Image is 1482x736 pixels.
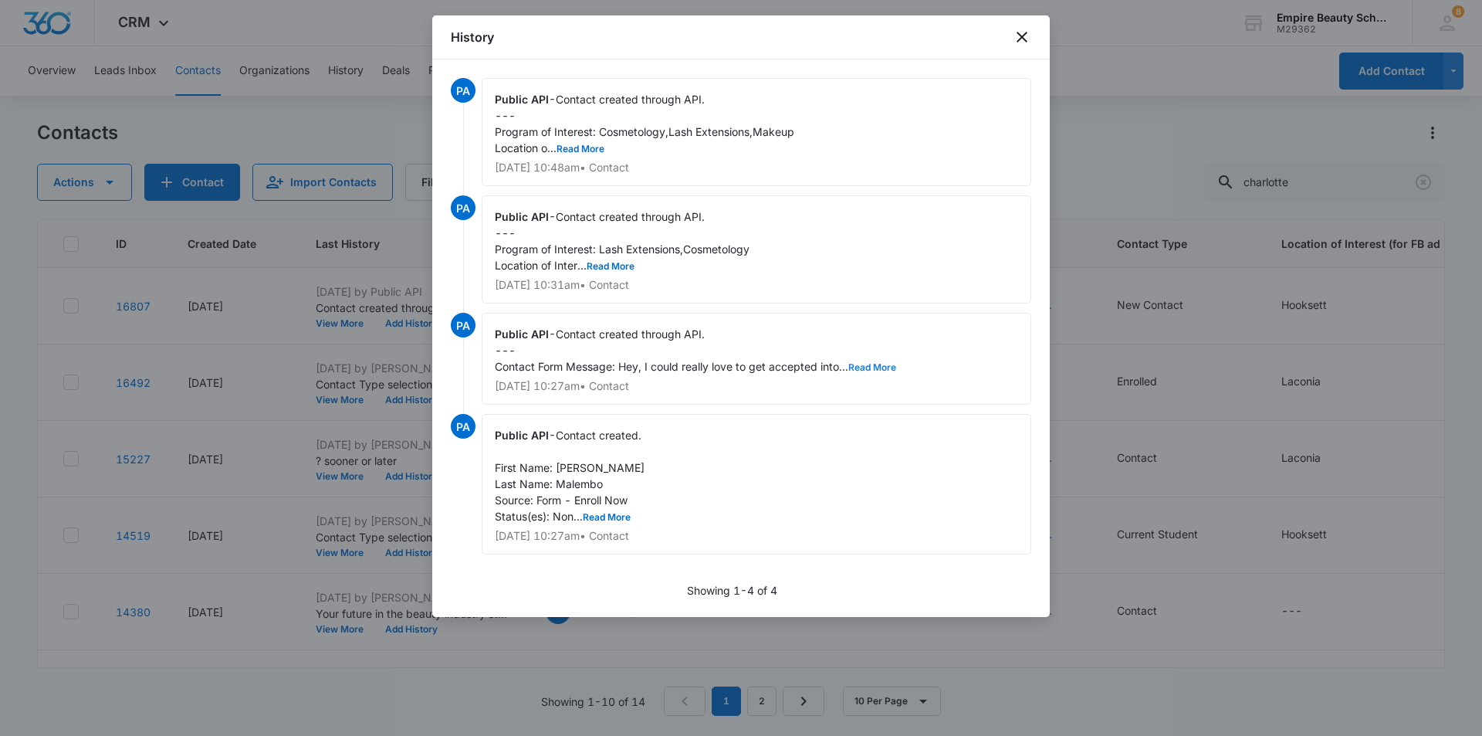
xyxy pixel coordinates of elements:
div: - [482,78,1031,186]
button: close [1013,28,1031,46]
p: [DATE] 10:31am • Contact [495,280,1018,290]
span: Public API [495,93,549,106]
button: Read More [557,144,604,154]
button: Read More [848,363,896,372]
p: [DATE] 10:27am • Contact [495,531,1018,541]
span: Public API [495,429,549,442]
span: Public API [495,210,549,223]
p: [DATE] 10:48am • Contact [495,162,1018,173]
div: - [482,195,1031,304]
span: PA [451,313,475,337]
div: - [482,414,1031,555]
span: Contact created through API. --- Program of Interest: Cosmetology,Lash Extensions,Makeup Location... [495,93,797,154]
p: Showing 1-4 of 4 [687,582,777,599]
span: PA [451,195,475,220]
p: [DATE] 10:27am • Contact [495,381,1018,392]
button: Read More [587,262,634,271]
span: PA [451,414,475,439]
span: PA [451,78,475,103]
h1: History [451,28,494,46]
span: Contact created. First Name: [PERSON_NAME] Last Name: Malembo Source: Form - Enroll Now Status(es... [495,429,645,523]
span: Contact created through API. --- Contact Form Message: Hey, I could really love to get accepted i... [495,327,896,373]
span: Public API [495,327,549,341]
div: - [482,313,1031,405]
button: Read More [583,513,631,522]
span: Contact created through API. --- Program of Interest: Lash Extensions,Cosmetology Location of Int... [495,210,753,272]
